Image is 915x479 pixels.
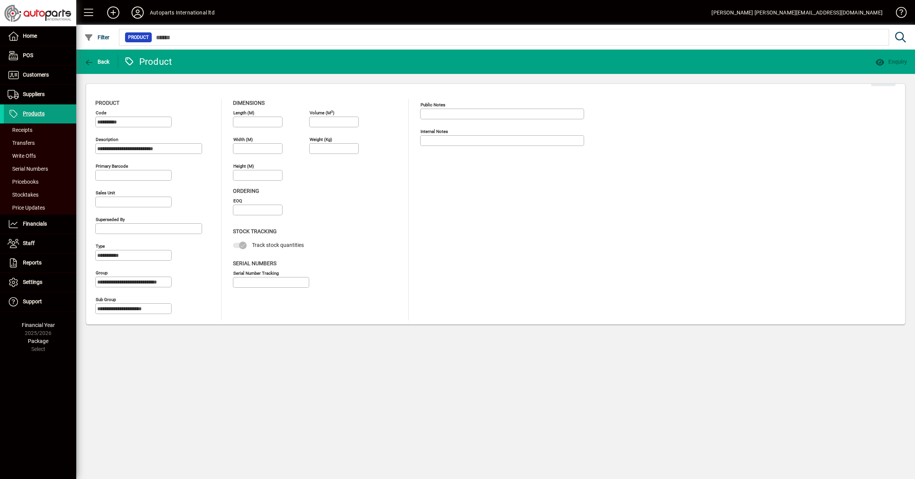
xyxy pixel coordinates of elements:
span: Stocktakes [8,192,39,198]
div: Product [124,56,172,68]
span: Ordering [233,188,259,194]
a: Serial Numbers [4,162,76,175]
mat-label: Type [96,244,105,249]
span: Write Offs [8,153,36,159]
span: Dimensions [233,100,265,106]
mat-label: Internal Notes [421,129,448,134]
mat-label: Code [96,110,106,115]
a: Customers [4,66,76,85]
mat-label: Public Notes [421,102,445,107]
button: Add [101,6,125,19]
mat-label: Volume (m ) [310,110,334,115]
mat-label: Sales unit [96,190,115,195]
span: POS [23,52,33,58]
span: Customers [23,72,49,78]
span: Receipts [8,127,32,133]
mat-label: Sub group [96,297,116,302]
span: Back [84,59,110,65]
mat-label: Weight (Kg) [310,137,332,142]
mat-label: EOQ [233,198,242,203]
a: Receipts [4,123,76,136]
a: Suppliers [4,85,76,104]
span: Financial Year [22,322,55,328]
div: [PERSON_NAME] [PERSON_NAME][EMAIL_ADDRESS][DOMAIN_NAME] [711,6,883,19]
span: Stock Tracking [233,228,277,234]
span: Suppliers [23,91,45,97]
span: Settings [23,279,42,285]
span: Price Updates [8,205,45,211]
span: Support [23,298,42,304]
a: Stocktakes [4,188,76,201]
mat-label: Description [96,137,118,142]
span: Reports [23,260,42,266]
span: Filter [84,34,110,40]
span: Serial Numbers [8,166,48,172]
a: POS [4,46,76,65]
span: Product [128,34,149,41]
mat-label: Group [96,270,108,276]
sup: 3 [331,109,333,113]
mat-label: Primary barcode [96,163,128,169]
span: Home [23,33,37,39]
a: Price Updates [4,201,76,214]
a: Settings [4,273,76,292]
span: Products [23,111,45,117]
a: Pricebooks [4,175,76,188]
a: Home [4,27,76,46]
span: Pricebooks [8,179,39,185]
mat-label: Superseded by [96,217,125,222]
mat-label: Height (m) [233,163,254,169]
a: Staff [4,234,76,253]
span: Package [28,338,48,344]
a: Support [4,292,76,311]
a: Write Offs [4,149,76,162]
mat-label: Serial Number tracking [233,270,279,276]
button: Edit [871,72,896,86]
span: Financials [23,221,47,227]
span: Staff [23,240,35,246]
app-page-header-button: Back [76,55,118,69]
span: Track stock quantities [252,242,304,248]
mat-label: Length (m) [233,110,254,115]
div: Autoparts International ltd [150,6,215,19]
span: Serial Numbers [233,260,276,266]
a: Reports [4,253,76,272]
a: Financials [4,215,76,234]
mat-label: Width (m) [233,137,253,142]
a: Transfers [4,136,76,149]
span: Transfers [8,140,35,146]
button: Back [82,55,112,69]
button: Filter [82,30,112,44]
span: Product [95,100,119,106]
button: Profile [125,6,150,19]
a: Knowledge Base [890,2,905,26]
